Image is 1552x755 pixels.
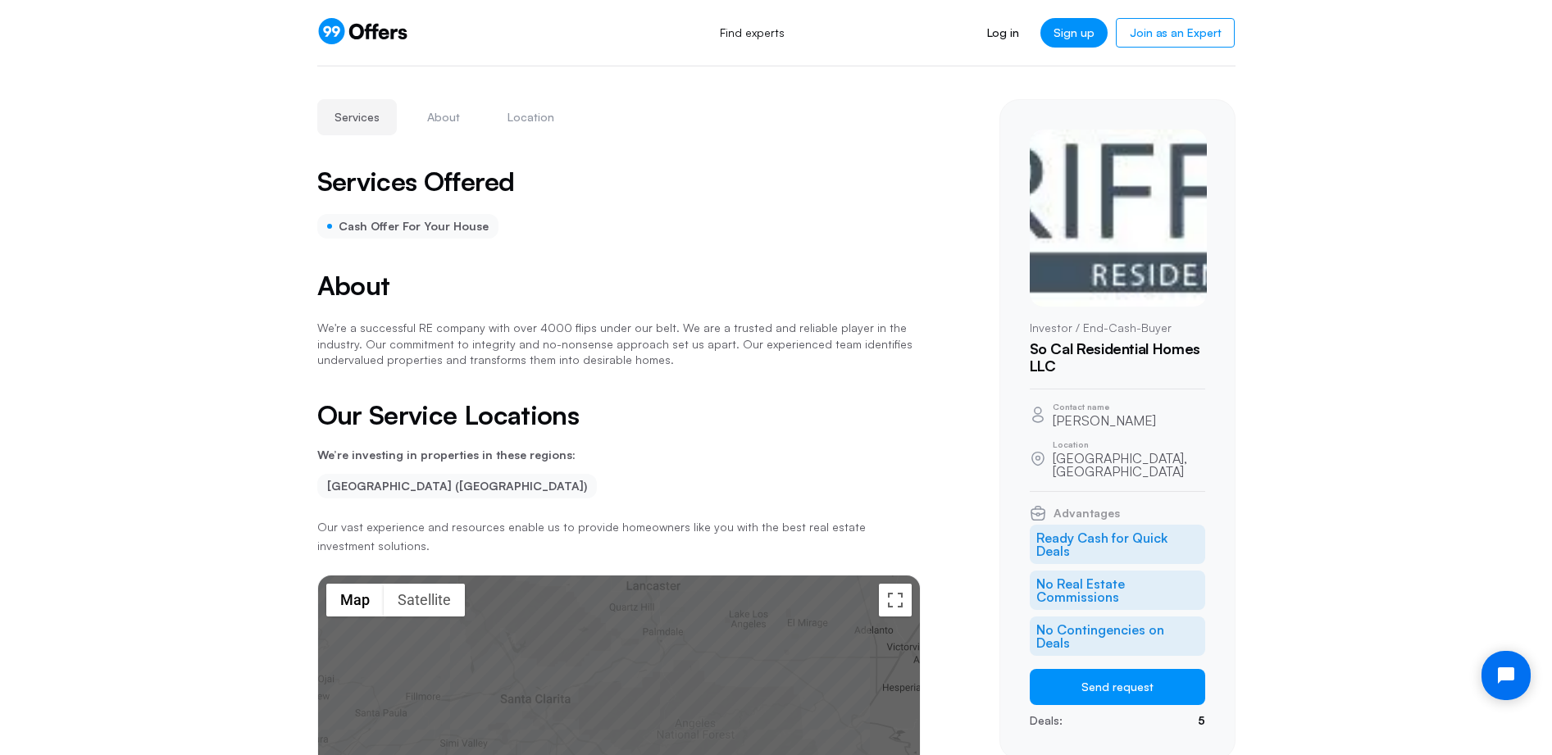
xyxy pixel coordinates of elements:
[1053,452,1205,478] p: [GEOGRAPHIC_DATA], [GEOGRAPHIC_DATA]
[317,320,921,368] p: We're a successful RE company with over 4000 flips under our belt. We are a trusted and reliable ...
[1053,440,1205,448] p: Location
[1054,507,1120,519] span: Advantages
[317,99,397,135] button: Services
[317,474,597,498] li: [GEOGRAPHIC_DATA] ([GEOGRAPHIC_DATA])
[1030,130,1207,307] img: Isaias Boesi
[317,271,921,300] h2: About
[326,584,384,616] button: Show street map
[1030,340,1205,375] h1: So Cal Residential Homes LLC
[1030,525,1205,564] li: Ready Cash for Quick Deals
[1053,414,1156,427] p: [PERSON_NAME]
[702,15,803,51] a: Find experts
[974,18,1032,48] a: Log in
[1030,320,1205,336] p: Investor / End-Cash-Buyer
[1030,571,1205,610] li: No Real Estate Commissions
[1040,18,1108,48] a: Sign up
[410,99,477,135] button: About
[317,401,921,430] h2: Our Service Locations
[1030,669,1205,705] button: Send request
[1468,637,1545,714] iframe: Tidio Chat
[490,99,571,135] button: Location
[317,518,921,555] p: Our vast experience and resources enable us to provide homeowners like you with the best real est...
[384,584,465,616] button: Show satellite imagery
[317,168,515,194] h2: Services Offered
[1030,712,1063,730] p: Deals:
[317,214,498,239] div: Cash Offer For Your House
[1116,18,1235,48] a: Join as an Expert
[1030,616,1205,656] li: No Contingencies on Deals
[1053,403,1156,411] p: Contact name
[1198,712,1205,730] p: 5
[317,449,921,461] p: We’re investing in properties in these regions:
[879,584,912,616] button: Toggle fullscreen view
